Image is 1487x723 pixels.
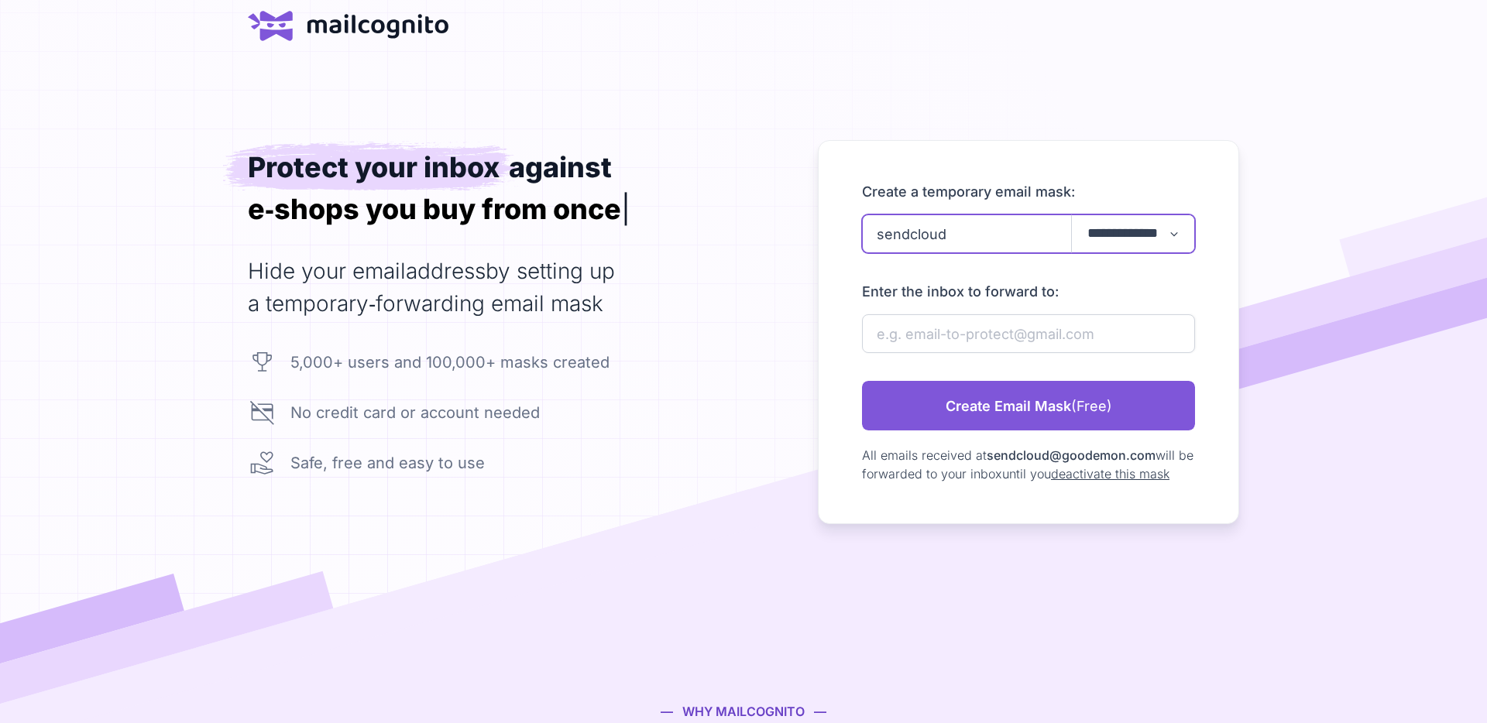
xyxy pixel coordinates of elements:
div: Safe, free and easy to use [290,451,485,475]
a: deactivate this mask [1051,466,1169,481]
span: e‑shops you buy from once [248,192,621,226]
label: Create a temporary email mask: [862,181,1195,202]
div: — WHY MAILCOGNITO — [471,702,1016,721]
div: All emails received at will be forwarded to your inbox [862,446,1195,483]
label: Enter the inbox to forward to: [862,281,1195,302]
h2: Hide your email by setting up a temporary‑forwarding email mask [248,255,657,320]
div: 5,000+ users and 100,000+ masks created [290,351,610,374]
div: No credit card or account needed [290,401,540,424]
span: | [621,192,630,226]
span: until you [1002,466,1051,481]
div: against [509,150,612,184]
a: Create Email Mask(Free) [862,381,1195,430]
input: e.g. myname+netflix [862,214,1195,253]
form: newAlias [862,181,1195,483]
span: loud@goodemon [1023,447,1126,463]
span: address [406,258,486,284]
span: Protect your inbox [223,140,518,191]
span: sendc .com [987,447,1156,463]
span: (Free) [1071,396,1112,416]
a: home [248,11,449,41]
input: e.g. email-to-protect@gmail.com [862,314,1195,353]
